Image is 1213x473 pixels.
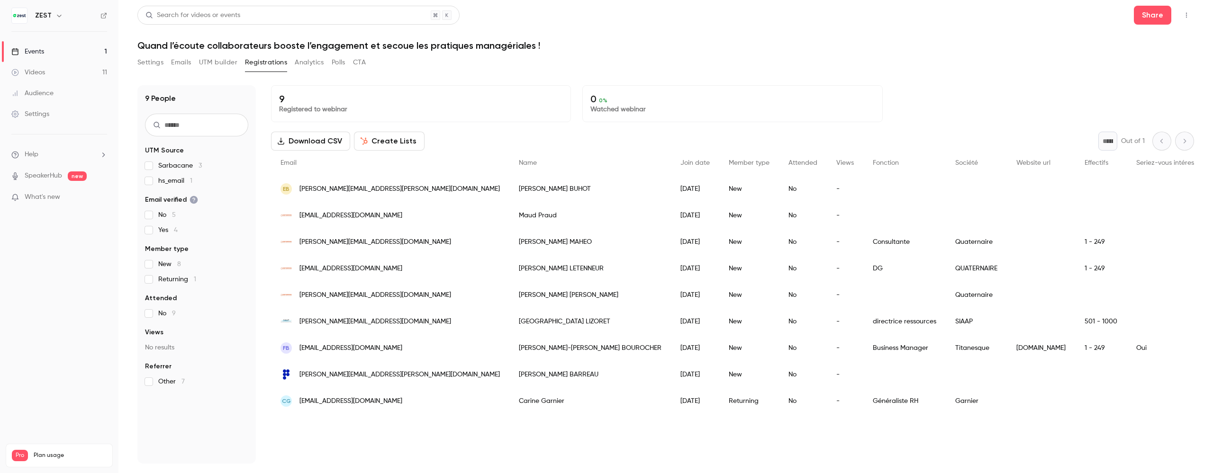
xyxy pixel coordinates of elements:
[299,317,451,327] span: [PERSON_NAME][EMAIL_ADDRESS][DOMAIN_NAME]
[158,161,202,170] span: Sarbacane
[779,255,827,282] div: No
[1007,335,1075,361] div: [DOMAIN_NAME]
[299,237,451,247] span: [PERSON_NAME][EMAIL_ADDRESS][DOMAIN_NAME]
[788,160,817,166] span: Attended
[779,308,827,335] div: No
[158,210,176,220] span: No
[671,335,719,361] div: [DATE]
[946,229,1007,255] div: Quaternaire
[671,361,719,388] div: [DATE]
[299,211,402,221] span: [EMAIL_ADDRESS][DOMAIN_NAME]
[11,68,45,77] div: Videos
[158,259,181,269] span: New
[836,160,854,166] span: Views
[158,309,176,318] span: No
[25,150,38,160] span: Help
[599,97,607,104] span: 0 %
[158,176,192,186] span: hs_email
[68,171,87,181] span: new
[171,55,191,70] button: Emails
[1085,160,1108,166] span: Effectifs
[145,328,163,337] span: Views
[671,308,719,335] div: [DATE]
[11,150,107,160] li: help-dropdown-opener
[137,40,1194,51] h1: Quand l’écoute collaborateurs booste l’engagement et secoue les pratiques managériales !
[283,185,290,193] span: EB
[11,109,49,119] div: Settings
[863,388,946,414] div: Généraliste RH
[172,310,176,317] span: 9
[719,255,779,282] div: New
[145,294,177,303] span: Attended
[779,361,827,388] div: No
[281,236,292,248] img: quaternaire.fr
[299,343,402,353] span: [EMAIL_ADDRESS][DOMAIN_NAME]
[282,397,291,405] span: CG
[509,229,671,255] div: [PERSON_NAME] MAHEO
[11,47,44,56] div: Events
[353,55,366,70] button: CTA
[719,282,779,308] div: New
[680,160,710,166] span: Join date
[1075,255,1127,282] div: 1 - 249
[827,255,863,282] div: -
[729,160,769,166] span: Member type
[1134,6,1171,25] button: Share
[194,276,196,283] span: 1
[779,202,827,229] div: No
[281,160,297,166] span: Email
[281,369,292,380] img: polepharma.com
[158,377,185,386] span: Other
[174,227,178,233] span: 4
[946,335,1007,361] div: Titanesque
[35,11,52,20] h6: ZEST
[946,282,1007,308] div: Quaternaire
[779,388,827,414] div: No
[281,289,292,301] img: quaternaire.fr
[946,308,1007,335] div: SIAAP
[299,184,500,194] span: [PERSON_NAME][EMAIL_ADDRESS][PERSON_NAME][DOMAIN_NAME]
[509,361,671,388] div: [PERSON_NAME] BARREAU
[827,388,863,414] div: -
[281,210,292,221] img: quaternaire.fr
[172,212,176,218] span: 5
[946,388,1007,414] div: Garnier
[671,388,719,414] div: [DATE]
[96,193,107,202] iframe: Noticeable Trigger
[779,229,827,255] div: No
[509,176,671,202] div: [PERSON_NAME] BUHOT
[955,160,978,166] span: Société
[34,452,107,459] span: Plan usage
[863,229,946,255] div: Consultante
[299,396,402,406] span: [EMAIL_ADDRESS][DOMAIN_NAME]
[509,308,671,335] div: [GEOGRAPHIC_DATA] LIZORET
[1121,136,1145,146] p: Out of 1
[145,93,176,104] h1: 9 People
[873,160,899,166] span: Fonction
[299,290,451,300] span: [PERSON_NAME][EMAIL_ADDRESS][DOMAIN_NAME]
[299,370,500,380] span: [PERSON_NAME][EMAIL_ADDRESS][PERSON_NAME][DOMAIN_NAME]
[509,282,671,308] div: [PERSON_NAME] [PERSON_NAME]
[281,263,292,274] img: quaternaire.fr
[509,255,671,282] div: [PERSON_NAME] LETENNEUR
[25,171,62,181] a: SpeakerHub
[827,361,863,388] div: -
[827,335,863,361] div: -
[199,162,202,169] span: 3
[279,93,563,105] p: 9
[283,344,290,352] span: FB
[145,146,248,386] section: facet-groups
[12,8,27,23] img: ZEST
[332,55,345,70] button: Polls
[1075,335,1127,361] div: 1 - 249
[281,316,292,327] img: siaap.fr
[354,132,425,151] button: Create Lists
[509,388,671,414] div: Carine Garnier
[181,378,185,385] span: 7
[671,255,719,282] div: [DATE]
[509,202,671,229] div: Maud Praud
[719,229,779,255] div: New
[827,282,863,308] div: -
[1016,160,1050,166] span: Website url
[671,176,719,202] div: [DATE]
